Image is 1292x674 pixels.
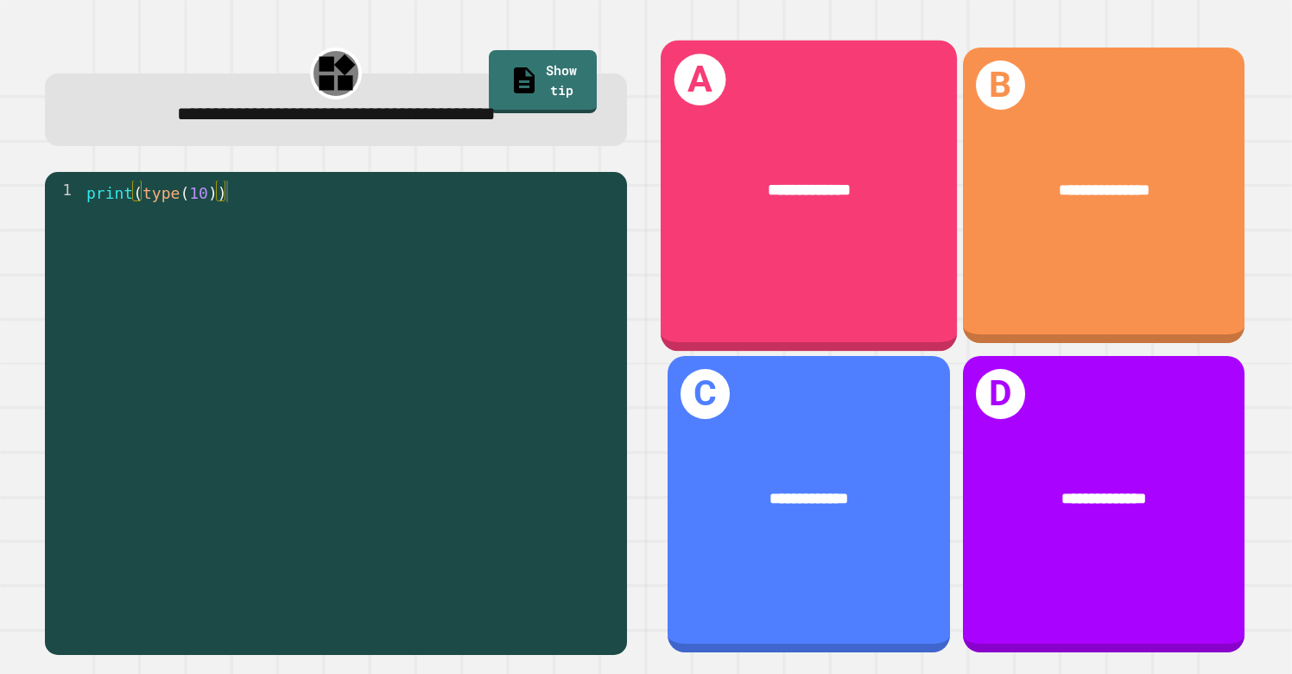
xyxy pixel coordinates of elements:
h1: A [674,54,726,105]
h1: D [976,369,1025,418]
h1: C [681,369,730,418]
h1: B [976,60,1025,110]
a: Show tip [489,50,596,113]
div: 1 [45,181,83,202]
